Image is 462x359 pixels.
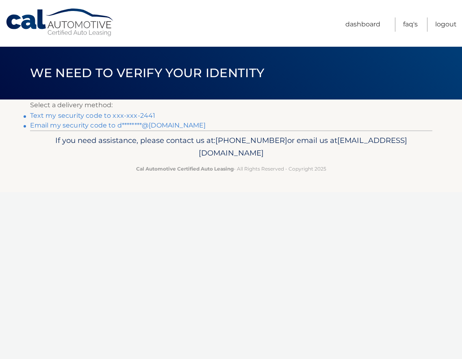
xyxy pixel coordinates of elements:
a: Text my security code to xxx-xxx-2441 [30,112,156,119]
a: Dashboard [345,17,380,32]
strong: Cal Automotive Certified Auto Leasing [136,166,234,172]
a: Cal Automotive [5,8,115,37]
p: - All Rights Reserved - Copyright 2025 [35,164,427,173]
a: Logout [435,17,457,32]
a: FAQ's [403,17,418,32]
span: [PHONE_NUMBER] [215,136,287,145]
p: If you need assistance, please contact us at: or email us at [35,134,427,160]
p: Select a delivery method: [30,99,432,111]
a: Email my security code to d********@[DOMAIN_NAME] [30,121,206,129]
span: We need to verify your identity [30,65,265,80]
